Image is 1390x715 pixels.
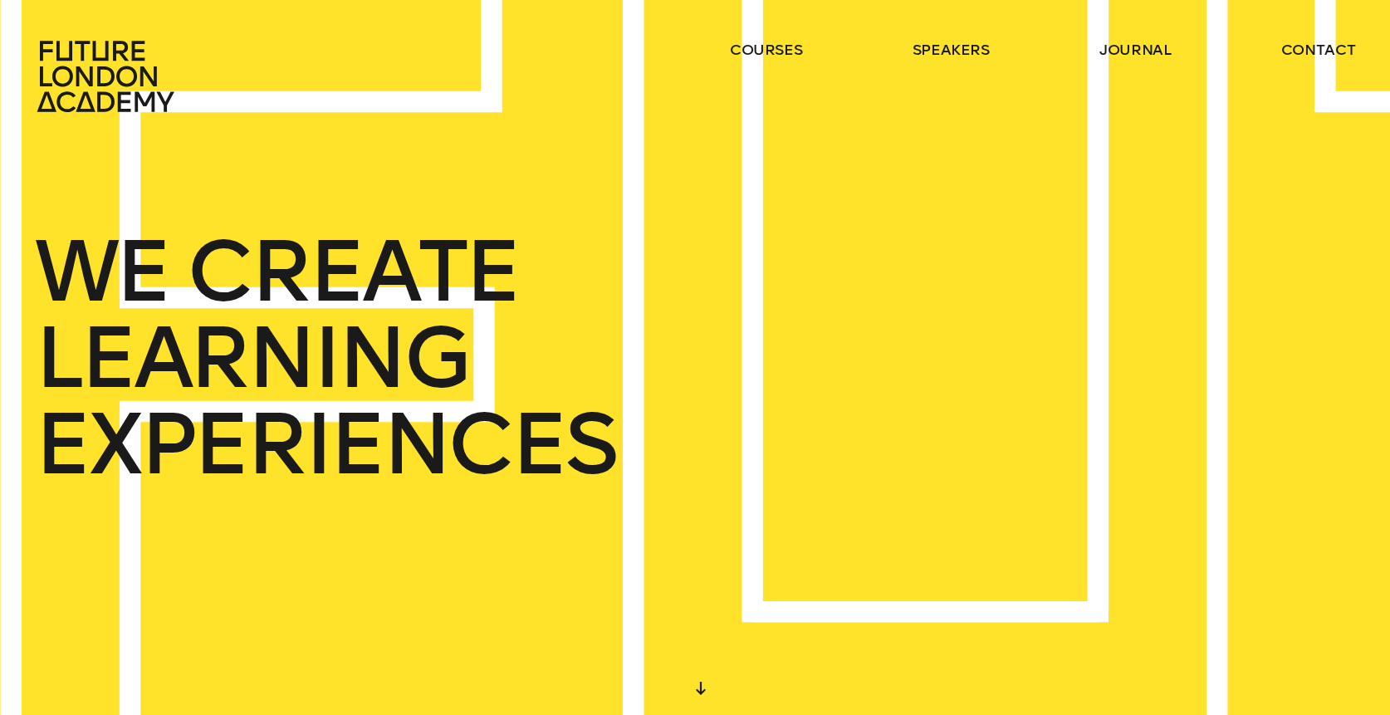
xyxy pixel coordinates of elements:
[187,228,518,315] span: CREATE
[730,40,803,60] a: courses
[35,315,468,401] span: LEARNING
[913,40,990,60] a: speakers
[1099,40,1172,60] a: journal
[35,228,169,315] span: WE
[35,401,616,487] span: EXPERIENCES
[1281,40,1356,60] a: contact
